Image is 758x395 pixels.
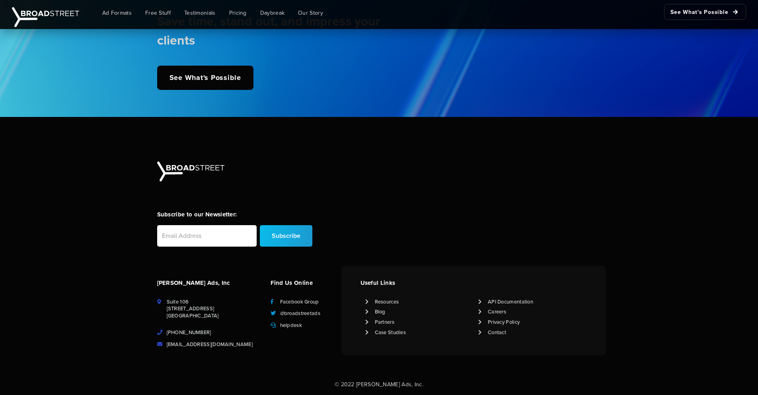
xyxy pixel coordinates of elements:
a: See What's Possible [664,4,746,20]
input: Subscribe [260,225,312,247]
a: helpdesk [280,322,302,329]
span: Ad Formats [102,9,132,17]
a: Daybreak [254,4,290,22]
li: Suite 106 [STREET_ADDRESS] [GEOGRAPHIC_DATA] [157,298,261,320]
a: Resources [375,298,399,305]
span: Free Stuff [145,9,171,17]
h4: [PERSON_NAME] Ads, Inc [157,278,261,287]
h4: Find Us Online [271,278,337,287]
h4: Useful Links [360,278,587,287]
a: Privacy Policy [488,319,520,326]
a: Free Stuff [139,4,177,22]
a: Case Studies [375,329,406,336]
img: Broadstreet | The Ad Manager for Small Publishers [12,7,79,27]
a: [PHONE_NUMBER] [167,329,211,336]
a: Blog [375,308,386,315]
a: Facebook Group [280,298,319,305]
a: Pricing [223,4,253,22]
a: Contact [488,329,506,336]
a: Our Story [292,4,329,22]
span: Pricing [229,9,247,17]
input: Email Address [157,225,257,247]
a: Ad Formats [96,4,138,22]
a: Careers [488,308,506,315]
span: Our Story [298,9,323,17]
a: Partners [375,319,394,326]
a: See What's Possible [157,66,253,90]
a: @broadstreetads [280,310,321,317]
h4: Subscribe to our Newsletter: [157,210,312,219]
h2: Save time, stand out, and impress your clients [157,12,412,50]
span: Testimonials [184,9,216,17]
a: API Documentation [488,298,533,305]
img: Broadstreet | The Ad Manager for Small Publishers [157,162,224,181]
a: [EMAIL_ADDRESS][DOMAIN_NAME] [167,341,253,348]
span: Daybreak [260,9,284,17]
a: Testimonials [178,4,222,22]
